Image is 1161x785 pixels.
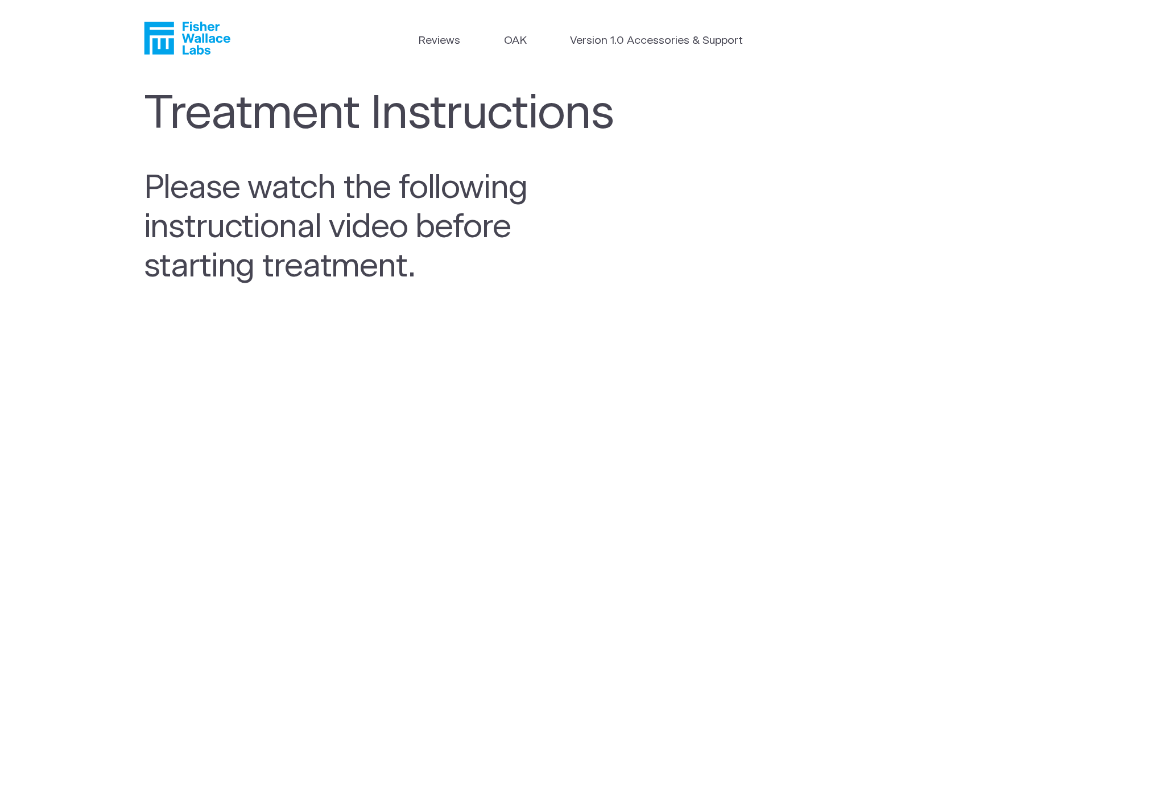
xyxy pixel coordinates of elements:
a: Fisher Wallace [144,22,230,55]
a: OAK [504,33,527,49]
h1: Treatment Instructions [144,88,635,142]
a: Version 1.0 Accessories & Support [570,33,743,49]
h2: Please watch the following instructional video before starting treatment. [144,169,565,287]
a: Reviews [418,33,460,49]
